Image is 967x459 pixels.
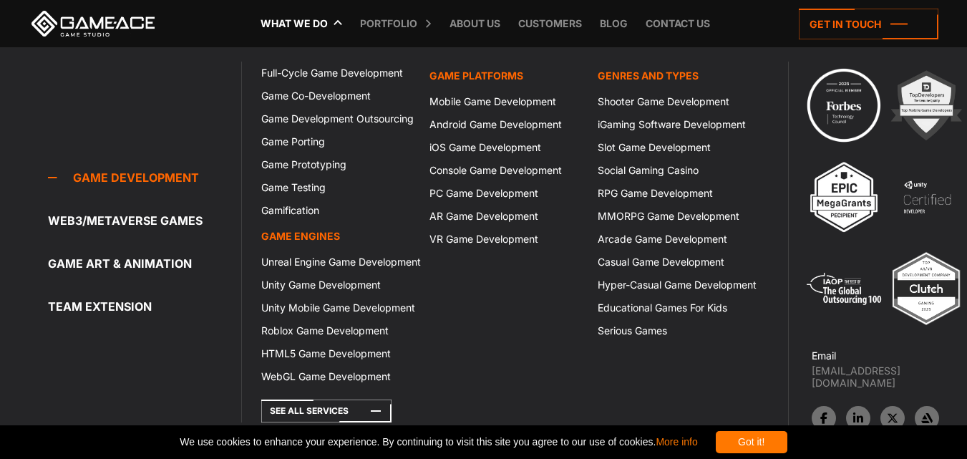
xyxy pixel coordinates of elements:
[421,228,589,251] a: VR Game Development
[253,342,421,365] a: HTML5 Game Development
[589,319,757,342] a: Serious Games
[253,222,421,251] a: Game Engines
[589,296,757,319] a: Educational Games For Kids
[48,249,240,278] a: Game Art & Animation
[589,136,757,159] a: Slot Game Development
[253,107,421,130] a: Game Development Outsourcing
[421,62,589,90] a: Game platforms
[589,182,757,205] a: RPG Game Development
[421,90,589,113] a: Mobile Game Development
[421,113,589,136] a: Android Game Development
[589,251,757,274] a: Casual Game Development
[812,364,967,389] a: [EMAIL_ADDRESS][DOMAIN_NAME]
[812,349,836,362] strong: Email
[48,292,240,321] a: Team Extension
[253,199,421,222] a: Gamification
[180,431,697,453] span: We use cookies to enhance your experience. By continuing to visit this site you agree to our use ...
[799,9,938,39] a: Get in touch
[805,158,883,236] img: 3
[589,159,757,182] a: Social Gaming Casino
[48,206,240,235] a: Web3/Metaverse Games
[253,176,421,199] a: Game Testing
[589,205,757,228] a: MMORPG Game Development
[261,400,392,422] a: See All Services
[589,228,757,251] a: Arcade Game Development
[253,153,421,176] a: Game Prototyping
[805,249,883,328] img: 5
[805,66,883,145] img: Technology council badge program ace 2025 game ace
[421,205,589,228] a: AR Game Development
[716,431,787,453] div: Got it!
[48,163,240,192] a: Game development
[253,365,421,388] a: WebGL Game Development
[253,84,421,107] a: Game Co-Development
[589,113,757,136] a: iGaming Software Development
[589,62,757,90] a: Genres and Types
[253,62,421,84] a: Full-Cycle Game Development
[421,159,589,182] a: Console Game Development
[589,90,757,113] a: Shooter Game Development
[253,130,421,153] a: Game Porting
[589,274,757,296] a: Hyper-Casual Game Development
[253,251,421,274] a: Unreal Engine Game Development
[421,182,589,205] a: PC Game Development
[253,319,421,342] a: Roblox Game Development
[421,136,589,159] a: iOS Game Development
[253,274,421,296] a: Unity Game Development
[887,66,966,145] img: 2
[656,436,697,448] a: More info
[888,158,966,236] img: 4
[887,249,966,328] img: Top ar vr development company gaming 2025 game ace
[253,296,421,319] a: Unity Mobile Game Development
